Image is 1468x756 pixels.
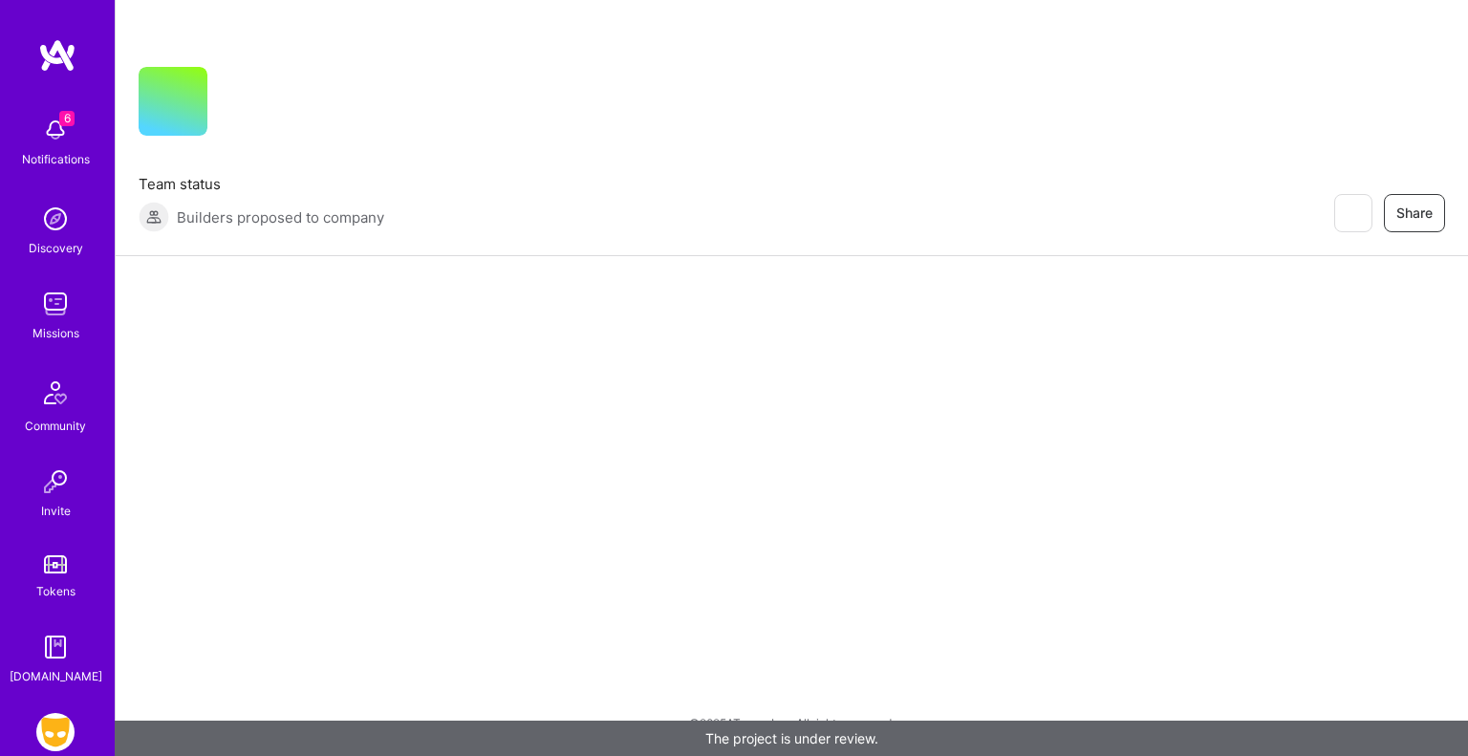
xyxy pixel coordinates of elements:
[29,238,83,258] div: Discovery
[1345,205,1360,221] i: icon EyeClosed
[36,285,75,323] img: teamwork
[25,416,86,436] div: Community
[1396,204,1433,223] span: Share
[230,97,246,113] i: icon CompanyGray
[36,200,75,238] img: discovery
[32,323,79,343] div: Missions
[139,202,169,232] img: Builders proposed to company
[38,38,76,73] img: logo
[36,628,75,666] img: guide book
[32,713,79,751] a: Grindr: Data + FE + CyberSecurity + QA
[139,174,384,194] span: Team status
[10,666,102,686] div: [DOMAIN_NAME]
[177,207,384,227] span: Builders proposed to company
[1384,194,1445,232] button: Share
[36,111,75,149] img: bell
[41,501,71,521] div: Invite
[36,713,75,751] img: Grindr: Data + FE + CyberSecurity + QA
[44,555,67,573] img: tokens
[36,581,76,601] div: Tokens
[59,111,75,126] span: 6
[32,370,78,416] img: Community
[36,463,75,501] img: Invite
[22,149,90,169] div: Notifications
[115,721,1468,756] div: The project is under review.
